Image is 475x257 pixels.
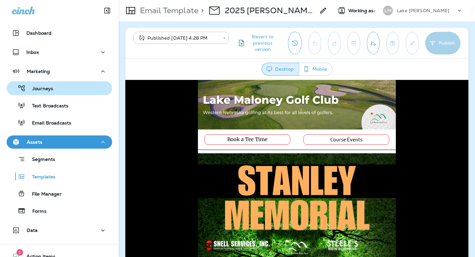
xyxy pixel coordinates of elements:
[348,8,376,14] span: Working as:
[383,6,393,16] div: LM
[7,46,112,59] button: Inbox
[7,204,112,218] button: Forms
[73,73,270,185] img: Annual Stanley Memorial
[7,224,112,237] button: Data
[98,4,116,17] button: Collapse Sidebar
[7,116,112,129] button: Email Broadcasts
[138,35,218,41] div: Published [DATE] 4:28 PM
[25,120,71,127] p: Email Broadcasts
[367,32,380,55] button: Send test email
[27,139,42,145] p: Assets
[25,174,55,180] p: Templates
[26,208,47,215] p: Forms
[25,157,55,163] p: Segments
[25,191,62,198] p: File Manager
[299,63,332,76] button: Mobile
[7,152,112,166] button: Segments
[225,6,315,16] p: 2025 [PERSON_NAME] Memorial - 8/30
[27,228,38,233] p: Data
[196,55,246,64] a: Course Events
[225,6,315,16] div: 2025 Stanley Memorial - 8/30
[288,32,302,55] button: View Changelog
[245,34,280,53] span: Revert to previous version
[262,63,299,76] button: Desktop
[198,6,204,16] p: >
[27,69,50,74] p: Marketing
[7,65,112,78] button: Marketing
[7,26,112,40] button: Dashboard
[16,249,23,256] span: 1
[137,6,198,16] p: Email Template
[7,187,112,201] button: File Manager
[7,81,112,95] button: Journeys
[234,32,283,55] button: Revert to previous version
[25,103,68,109] p: Text Broadcasts
[26,50,39,55] p: Inbox
[26,86,53,92] p: Journeys
[397,8,450,13] p: Lake [PERSON_NAME]
[93,55,151,64] a: Book a Tee Time
[7,169,112,183] button: Templates
[107,190,237,201] span: Annual [PERSON_NAME] Memorial
[7,135,112,149] button: Assets
[7,98,112,112] button: Text Broadcasts
[26,30,51,36] p: Dashboard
